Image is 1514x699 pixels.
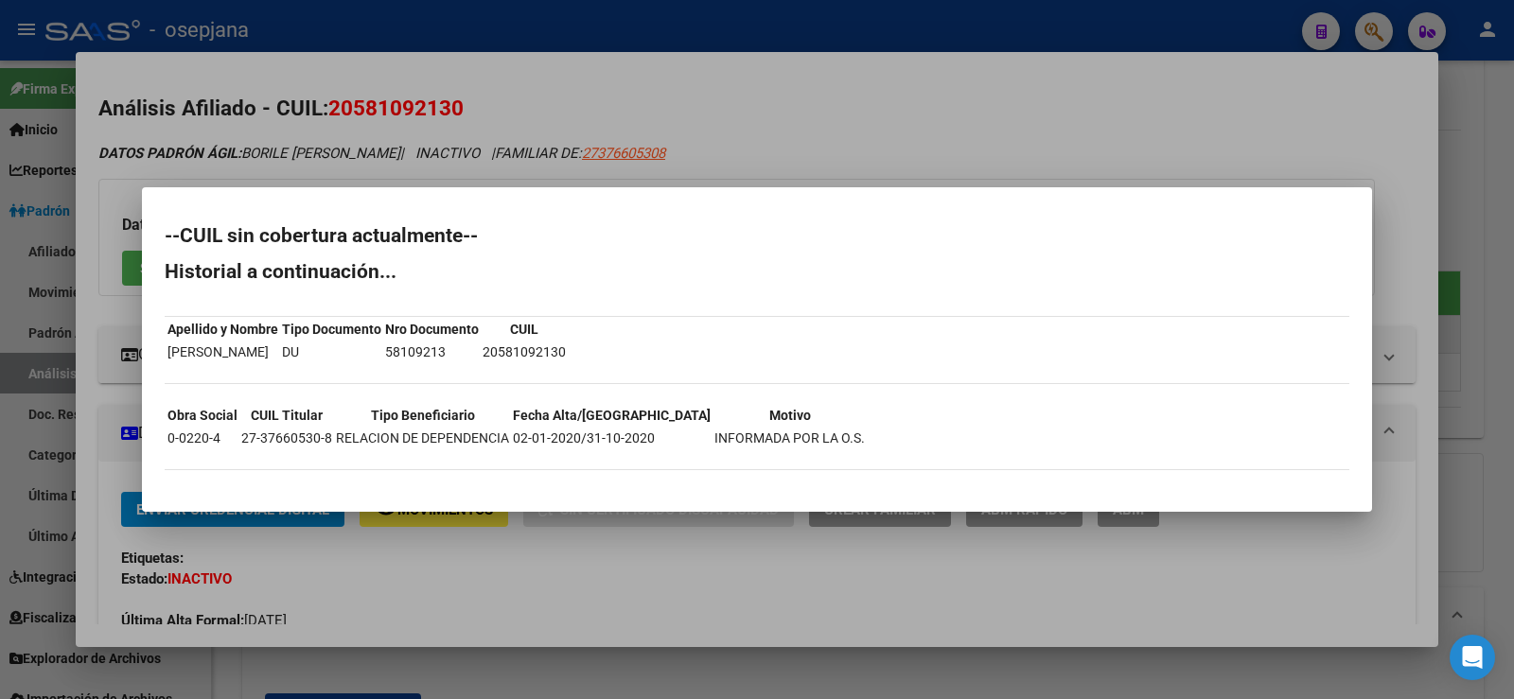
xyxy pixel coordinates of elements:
h2: Historial a continuación... [165,262,1349,281]
td: RELACION DE DEPENDENCIA [335,428,510,448]
th: CUIL Titular [240,405,333,426]
td: 0-0220-4 [167,428,238,448]
td: 27-37660530-8 [240,428,333,448]
th: CUIL [482,319,567,340]
td: [PERSON_NAME] [167,341,279,362]
th: Tipo Beneficiario [335,405,510,426]
h2: --CUIL sin cobertura actualmente-- [165,226,1349,245]
th: Apellido y Nombre [167,319,279,340]
td: 20581092130 [482,341,567,362]
div: Open Intercom Messenger [1450,635,1495,680]
th: Fecha Alta/[GEOGRAPHIC_DATA] [512,405,712,426]
td: 02-01-2020/31-10-2020 [512,428,712,448]
th: Obra Social [167,405,238,426]
th: Motivo [713,405,866,426]
th: Tipo Documento [281,319,382,340]
td: INFORMADA POR LA O.S. [713,428,866,448]
td: 58109213 [384,341,480,362]
td: DU [281,341,382,362]
th: Nro Documento [384,319,480,340]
